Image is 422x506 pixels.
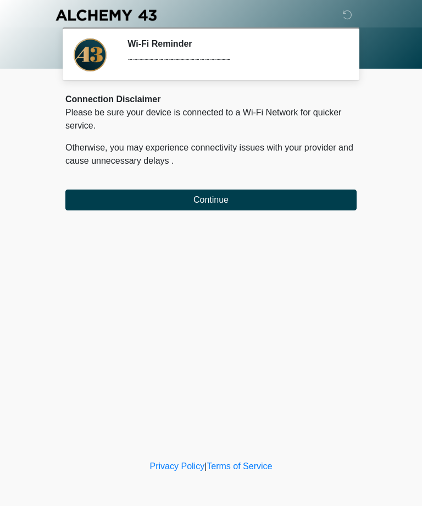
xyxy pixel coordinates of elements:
[65,93,357,106] div: Connection Disclaimer
[127,38,340,49] h2: Wi-Fi Reminder
[150,461,205,471] a: Privacy Policy
[65,190,357,210] button: Continue
[54,8,158,22] img: Alchemy 43 Logo
[204,461,207,471] a: |
[65,141,357,168] p: Otherwise, you may experience connectivity issues with your provider and cause unnecessary delays .
[74,38,107,71] img: Agent Avatar
[207,461,272,471] a: Terms of Service
[127,53,340,66] div: ~~~~~~~~~~~~~~~~~~~~
[65,106,357,132] p: Please be sure your device is connected to a Wi-Fi Network for quicker service.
